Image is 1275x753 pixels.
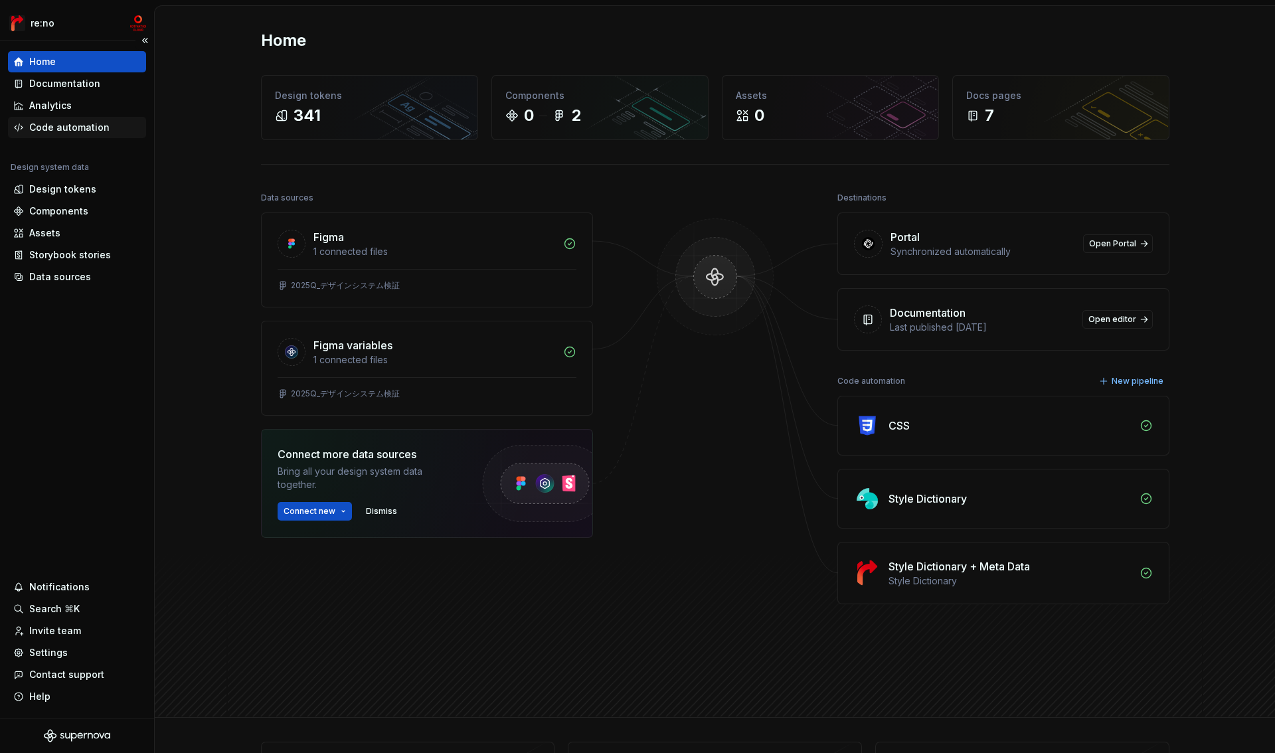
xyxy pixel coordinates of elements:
[313,245,555,258] div: 1 connected files
[130,15,146,31] img: mc-develop
[29,226,60,240] div: Assets
[722,75,939,140] a: Assets0
[29,248,111,262] div: Storybook stories
[29,205,88,218] div: Components
[44,729,110,742] svg: Supernova Logo
[261,75,478,140] a: Design tokens341
[891,229,920,245] div: Portal
[29,270,91,284] div: Data sources
[29,690,50,703] div: Help
[261,189,313,207] div: Data sources
[29,668,104,681] div: Contact support
[261,212,593,307] a: Figma1 connected files2025Q_デザインシステム検証
[360,502,403,521] button: Dismiss
[8,201,146,222] a: Components
[890,321,1074,334] div: Last published [DATE]
[261,30,306,51] h2: Home
[29,55,56,68] div: Home
[8,95,146,116] a: Analytics
[837,189,887,207] div: Destinations
[1088,314,1136,325] span: Open editor
[29,602,80,616] div: Search ⌘K
[135,31,154,50] button: Collapse sidebar
[29,183,96,196] div: Design tokens
[313,337,392,353] div: Figma variables
[11,162,89,173] div: Design system data
[261,321,593,416] a: Figma variables1 connected files2025Q_デザインシステム検証
[294,105,321,126] div: 341
[8,179,146,200] a: Design tokens
[8,576,146,598] button: Notifications
[524,105,534,126] div: 0
[1095,372,1169,390] button: New pipeline
[8,51,146,72] a: Home
[29,580,90,594] div: Notifications
[31,17,54,30] div: re:no
[1112,376,1163,386] span: New pipeline
[889,558,1030,574] div: Style Dictionary + Meta Data
[952,75,1169,140] a: Docs pages7
[8,620,146,641] a: Invite team
[291,280,400,291] div: 2025Q_デザインシステム検証
[278,502,352,521] button: Connect new
[8,664,146,685] button: Contact support
[3,9,151,37] button: re:nomc-develop
[1082,310,1153,329] a: Open editor
[491,75,709,140] a: Components02
[891,245,1075,258] div: Synchronized automatically
[278,465,457,491] div: Bring all your design system data together.
[966,89,1155,102] div: Docs pages
[8,642,146,663] a: Settings
[278,446,457,462] div: Connect more data sources
[837,372,905,390] div: Code automation
[8,686,146,707] button: Help
[8,117,146,138] a: Code automation
[284,506,335,517] span: Connect new
[8,73,146,94] a: Documentation
[29,121,110,134] div: Code automation
[505,89,695,102] div: Components
[29,624,81,637] div: Invite team
[366,506,397,517] span: Dismiss
[736,89,925,102] div: Assets
[291,388,400,399] div: 2025Q_デザインシステム検証
[889,418,910,434] div: CSS
[985,105,994,126] div: 7
[29,99,72,112] div: Analytics
[1083,234,1153,253] a: Open Portal
[9,15,25,31] img: 4ec385d3-6378-425b-8b33-6545918efdc5.png
[8,244,146,266] a: Storybook stories
[313,353,555,367] div: 1 connected files
[754,105,764,126] div: 0
[889,491,967,507] div: Style Dictionary
[313,229,344,245] div: Figma
[29,646,68,659] div: Settings
[1089,238,1136,249] span: Open Portal
[889,574,1132,588] div: Style Dictionary
[275,89,464,102] div: Design tokens
[8,222,146,244] a: Assets
[8,266,146,288] a: Data sources
[29,77,100,90] div: Documentation
[890,305,966,321] div: Documentation
[8,598,146,620] button: Search ⌘K
[571,105,581,126] div: 2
